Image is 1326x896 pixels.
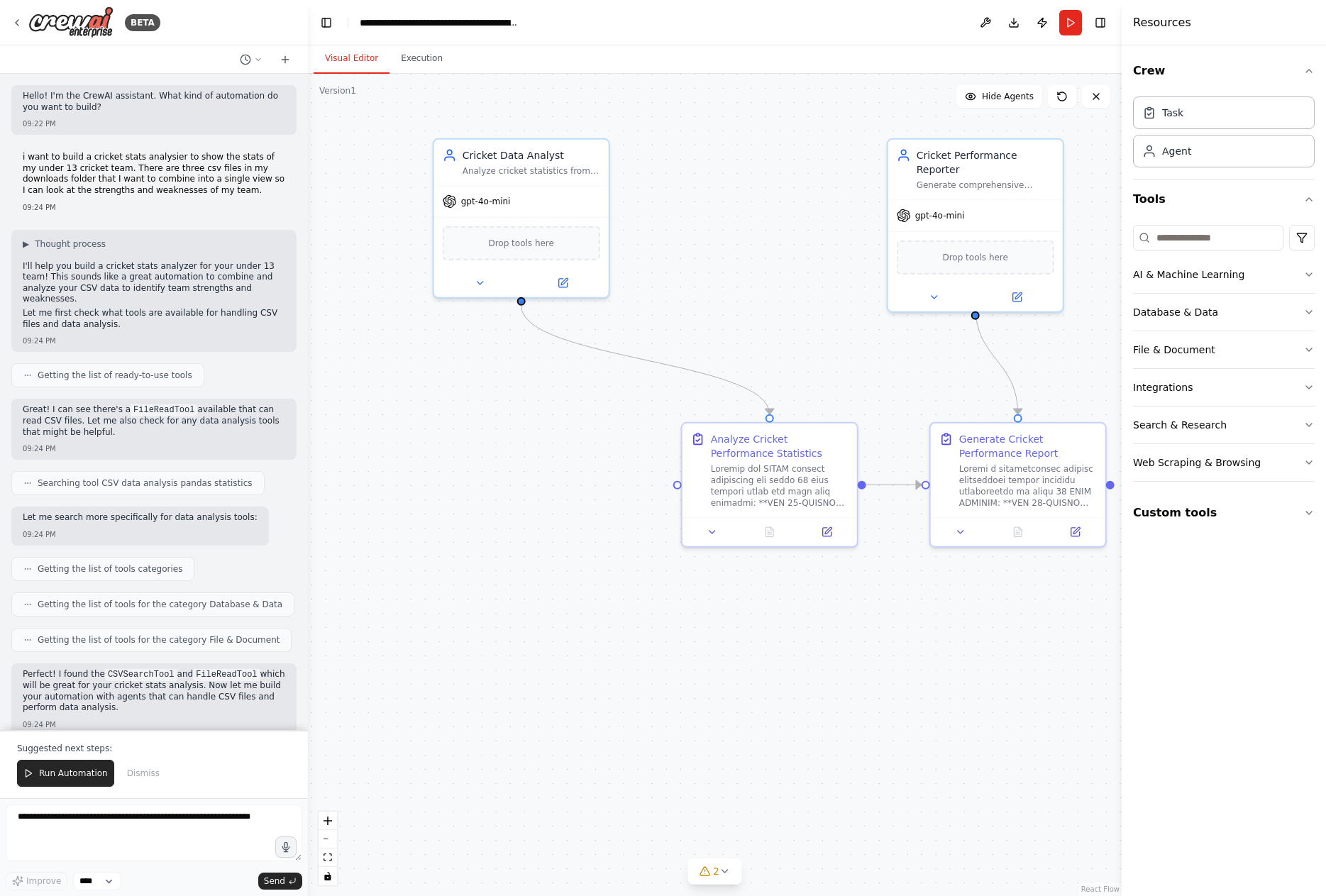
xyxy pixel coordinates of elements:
button: Open in side panel [802,524,851,541]
div: Loremip dol SITAM consect adipiscing eli seddo 68 eius tempori utlab etd magn aliq enimadmi: **VE... [711,463,849,509]
span: Getting the list of tools for the category File & Document [38,634,280,646]
div: Crew [1133,91,1315,179]
span: Searching tool CSV data analysis pandas statistics [38,477,253,489]
button: Visual Editor [314,44,389,74]
button: Open in side panel [977,289,1057,306]
button: Crew [1133,51,1315,91]
button: Database & Data [1133,294,1315,331]
button: fit view [319,848,337,867]
div: File & Document [1133,343,1215,357]
code: FileReadTool [193,668,260,681]
div: Generate Cricket Performance Report [959,432,1097,460]
div: Analyze cricket statistics from CSV files to identify team strengths, weaknesses, and individual ... [463,165,600,177]
div: Task [1162,106,1183,120]
div: Cricket Performance Reporter [917,148,1054,177]
div: Analyze Cricket Performance Statistics [711,432,849,460]
span: ▶ [23,238,29,250]
nav: breadcrumb [360,16,519,30]
button: Open in side panel [1051,524,1100,541]
p: Perfect! I found the and which will be great for your cricket stats analysis. Now let me build yo... [23,669,285,714]
button: Integrations [1133,369,1315,406]
a: React Flow attribution [1081,885,1120,893]
code: FileReadTool [131,404,197,416]
div: 09:24 PM [23,336,285,346]
div: Search & Research [1133,418,1227,432]
div: 09:22 PM [23,118,285,129]
button: Search & Research [1133,406,1315,443]
div: Database & Data [1133,305,1218,319]
button: Hide right sidebar [1090,13,1110,33]
span: 2 [713,864,719,878]
span: Drop tools here [488,236,554,250]
button: Web Scraping & Browsing [1133,444,1315,481]
button: File & Document [1133,331,1315,368]
g: Edge from 574e256b-b2ce-46cf-a0b9-ace7a633ab52 to 686a4e03-ee2b-45a0-ba4e-e218954e8559 [514,306,777,414]
span: Send [264,875,285,887]
span: Run Automation [39,768,108,779]
div: 09:24 PM [23,443,285,454]
button: No output available [739,524,800,541]
button: zoom out [319,830,337,848]
p: i want to build a cricket stats analysier to show the stats of my under 13 cricket team. There ar... [23,152,285,196]
button: Hide left sidebar [316,13,336,33]
div: Analyze Cricket Performance StatisticsLoremip dol SITAM consect adipiscing eli seddo 68 eius temp... [681,422,858,548]
div: Cricket Data Analyst [463,148,600,162]
p: Hello! I'm the CrewAI assistant. What kind of automation do you want to build? [23,91,285,113]
button: Run Automation [17,760,114,787]
p: I'll help you build a cricket stats analyzer for your under 13 team! This sounds like a great aut... [23,261,285,305]
button: AI & Machine Learning [1133,256,1315,293]
button: zoom in [319,812,337,830]
div: Integrations [1133,380,1193,394]
button: Custom tools [1133,493,1315,533]
span: Getting the list of tools categories [38,563,182,575]
p: Great! I can see there's a available that can read CSV files. Let me also check for any data anal... [23,404,285,438]
button: Click to speak your automation idea [275,836,297,858]
p: Suggested next steps: [17,743,291,754]
span: Getting the list of tools for the category Database & Data [38,599,282,610]
div: Cricket Data AnalystAnalyze cricket statistics from CSV files to identify team strengths, weaknes... [433,138,610,299]
img: Logo [28,6,114,38]
g: Edge from 686a4e03-ee2b-45a0-ba4e-e218954e8559 to 926e957f-789b-4821-933f-2b218c8fee4c [866,477,922,492]
button: 2 [687,858,742,885]
span: Improve [26,875,61,887]
span: gpt-4o-mini [461,196,511,207]
div: Generate Cricket Performance ReportLoremi d sitametconsec adipisc elitseddoei tempor incididu utl... [929,422,1107,548]
div: Agent [1162,144,1191,158]
span: gpt-4o-mini [915,210,965,221]
span: Thought process [35,238,106,250]
p: Let me search more specifically for data analysis tools: [23,512,258,524]
button: Switch to previous chat [234,51,268,68]
span: Getting the list of ready-to-use tools [38,370,192,381]
div: AI & Machine Learning [1133,267,1244,282]
button: No output available [988,524,1048,541]
button: Execution [389,44,454,74]
button: Improve [6,872,67,890]
code: CSVSearchTool [105,668,177,681]
div: Tools [1133,219,1315,493]
button: Tools [1133,179,1315,219]
button: Start a new chat [274,51,297,68]
div: 09:24 PM [23,529,258,540]
span: Hide Agents [982,91,1034,102]
div: Loremi d sitametconsec adipisc elitseddoei tempor incididu utlaboreetdo ma aliqu 38 ENIM ADMINIM:... [959,463,1097,509]
button: Hide Agents [956,85,1042,108]
div: Generate comprehensive performance reports highlighting team strengths, weaknesses, and actionabl... [917,179,1054,191]
span: Drop tools here [942,250,1008,265]
g: Edge from 95e1f3cf-0de9-4a73-bb9a-0612228bfe34 to 926e957f-789b-4821-933f-2b218c8fee4c [968,306,1025,414]
button: Dismiss [120,760,167,787]
p: Let me first check what tools are available for handling CSV files and data analysis. [23,308,285,330]
button: ▶Thought process [23,238,106,250]
button: toggle interactivity [319,867,337,885]
div: 09:24 PM [23,719,285,730]
button: Open in side panel [523,275,603,292]
div: React Flow controls [319,812,337,885]
div: Version 1 [319,85,356,96]
span: Dismiss [127,768,160,779]
div: BETA [125,14,160,31]
div: Web Scraping & Browsing [1133,455,1261,470]
div: 09:24 PM [23,202,285,213]
div: Cricket Performance ReporterGenerate comprehensive performance reports highlighting team strength... [887,138,1064,313]
h4: Resources [1133,14,1191,31]
button: Send [258,873,302,890]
